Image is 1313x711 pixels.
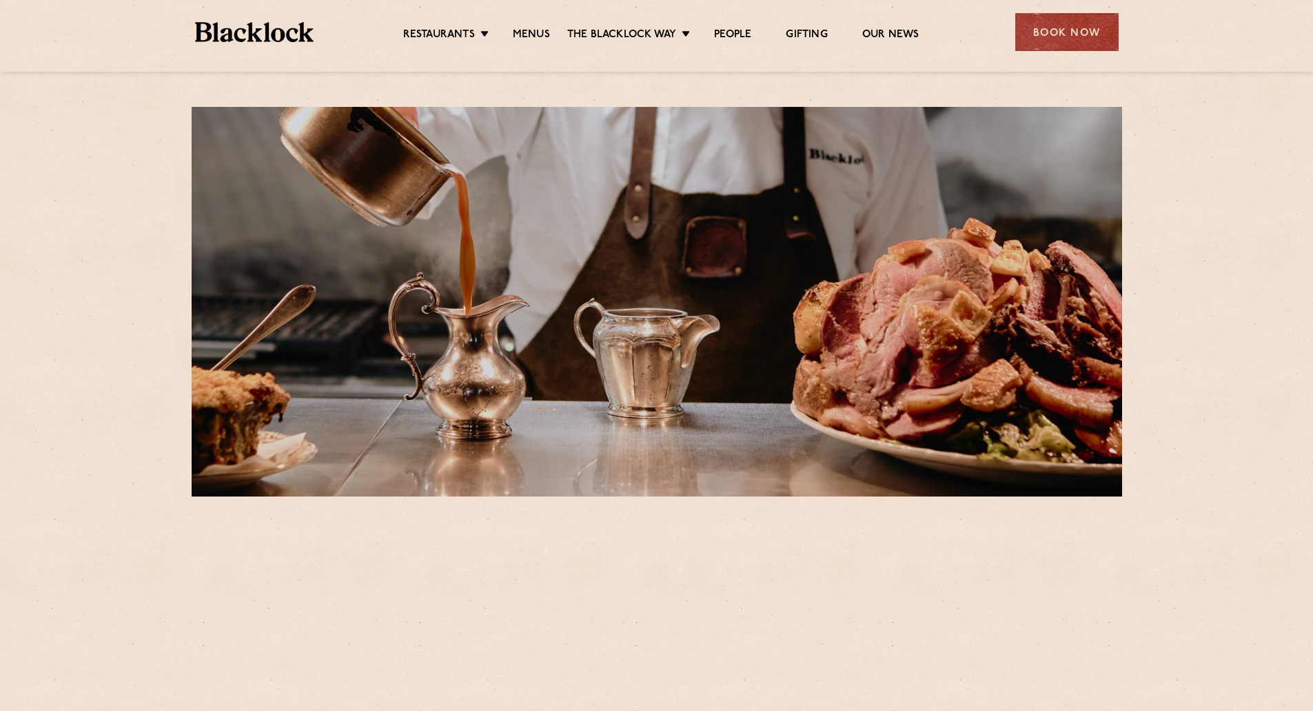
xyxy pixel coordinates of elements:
[403,28,475,43] a: Restaurants
[862,28,919,43] a: Our News
[195,22,314,42] img: BL_Textured_Logo-footer-cropped.svg
[513,28,550,43] a: Menus
[567,28,676,43] a: The Blacklock Way
[714,28,751,43] a: People
[786,28,827,43] a: Gifting
[1015,13,1119,51] div: Book Now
